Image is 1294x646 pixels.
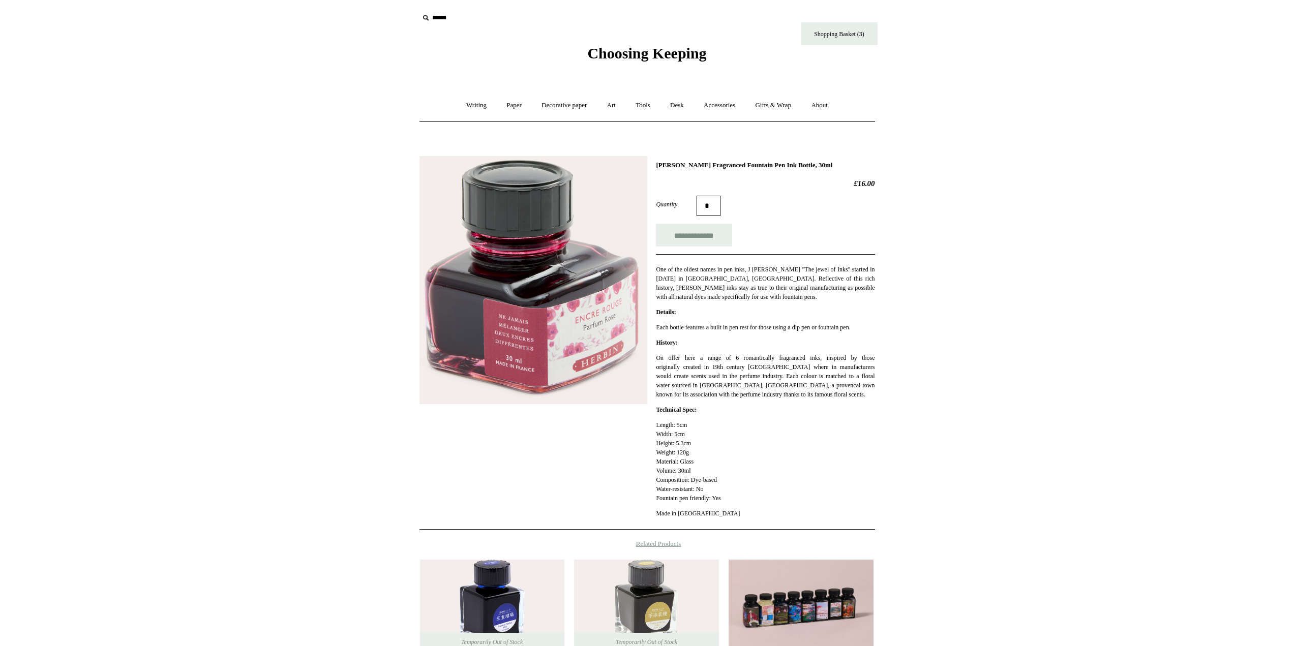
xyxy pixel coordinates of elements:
a: Desk [661,92,693,119]
strong: History: [656,339,678,346]
a: Paper [497,92,531,119]
p: Each bottle features a built in pen rest for those using a dip pen or fountain pen. [656,323,875,332]
h4: Related Products [393,540,901,548]
h1: [PERSON_NAME] Fragranced Fountain Pen Ink Bottle, 30ml [656,161,875,169]
label: Quantity [656,200,697,209]
a: Accessories [695,92,744,119]
a: About [802,92,837,119]
a: Tools [626,92,659,119]
p: Made in [GEOGRAPHIC_DATA] [656,509,875,518]
a: Gifts & Wrap [746,92,800,119]
p: On offer here a range of 6 romantically fragranced inks, inspired by those originally created in ... [656,353,875,399]
p: One of the oldest names in pen inks, J [PERSON_NAME] "The jewel of Inks" started in [DATE] in [GE... [656,265,875,301]
a: Writing [457,92,496,119]
span: Choosing Keeping [587,45,706,61]
a: Art [598,92,625,119]
h2: £16.00 [656,179,875,188]
img: Herbin Rose Fragranced Fountain Pen Ink Bottle, 30ml [419,156,647,404]
a: Shopping Basket (3) [801,22,878,45]
p: Length: 5cm Width: 5cm Height: 5.3cm Weight: 120g Material: Glass Volume: 30ml Composition: Dye-b... [656,420,875,503]
strong: Technical Spec: [656,406,697,413]
strong: Details: [656,309,676,316]
a: Decorative paper [532,92,596,119]
a: Choosing Keeping [587,53,706,60]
